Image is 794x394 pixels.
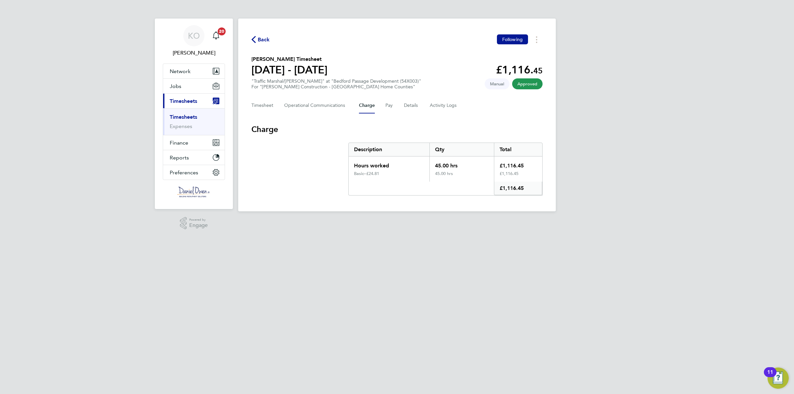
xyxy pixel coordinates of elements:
[496,64,543,76] app-decimal: £1,116.
[170,68,191,74] span: Network
[163,94,225,108] button: Timesheets
[485,78,509,89] span: This timesheet was manually created.
[258,36,270,44] span: Back
[502,36,523,42] span: Following
[163,165,225,180] button: Preferences
[163,108,225,135] div: Timesheets
[366,171,424,176] div: £24.81
[354,171,366,176] div: Basic
[163,150,225,165] button: Reports
[251,63,328,76] h1: [DATE] - [DATE]
[163,187,225,197] a: Go to home page
[349,143,429,156] div: Description
[494,143,542,156] div: Total
[251,55,328,63] h2: [PERSON_NAME] Timesheet
[768,368,789,389] button: Open Resource Center, 11 new notifications
[494,182,542,195] div: £1,116.45
[251,124,543,135] h3: Charge
[429,156,494,171] div: 45.00 hrs
[251,84,421,90] div: For "[PERSON_NAME] Construction - [GEOGRAPHIC_DATA] Home Counties"
[512,78,543,89] span: This timesheet has been approved.
[494,156,542,171] div: £1,116.45
[163,64,225,78] button: Network
[348,143,543,196] div: Charge
[155,19,233,209] nav: Main navigation
[284,98,348,113] button: Operational Communications
[429,171,494,182] div: 45.00 hrs
[170,169,198,176] span: Preferences
[251,98,274,113] button: Timesheet
[188,31,200,40] span: KO
[163,25,225,57] a: KO[PERSON_NAME]
[163,49,225,57] span: Kayleigh O'Donnell
[364,171,366,176] span: –
[209,25,223,46] a: 20
[170,123,192,129] a: Expenses
[251,124,543,196] section: Charge
[429,143,494,156] div: Qty
[170,114,197,120] a: Timesheets
[497,34,528,44] button: Following
[170,154,189,161] span: Reports
[494,171,542,182] div: £1,116.45
[385,98,393,113] button: Pay
[218,27,226,35] span: 20
[163,135,225,150] button: Finance
[163,79,225,93] button: Jobs
[430,98,458,113] button: Activity Logs
[180,217,208,230] a: Powered byEngage
[404,98,419,113] button: Details
[170,83,181,89] span: Jobs
[533,66,543,75] span: 45
[531,34,543,45] button: Timesheets Menu
[189,217,208,223] span: Powered by
[189,223,208,228] span: Engage
[359,98,375,113] button: Charge
[349,156,429,171] div: Hours worked
[177,187,210,197] img: danielowen-logo-retina.png
[767,372,773,381] div: 11
[170,98,197,104] span: Timesheets
[251,78,421,90] div: "Traffic Marshal/[PERSON_NAME]" at "Bedford Passage Development (54X003)"
[170,140,188,146] span: Finance
[251,35,270,44] button: Back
